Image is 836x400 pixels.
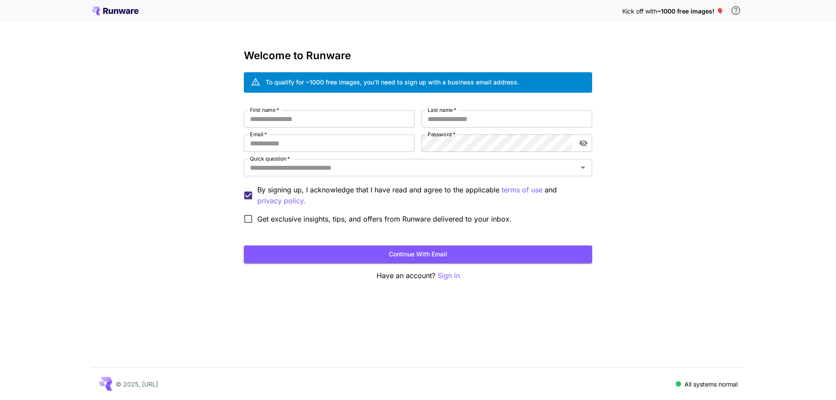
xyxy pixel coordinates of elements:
label: First name [250,106,279,114]
button: By signing up, I acknowledge that I have read and agree to the applicable terms of use and [257,195,306,206]
p: © 2025, [URL] [116,380,158,389]
button: toggle password visibility [576,135,591,151]
span: ~1000 free images! 🎈 [657,7,724,15]
p: Have an account? [244,270,592,281]
button: Continue with email [244,245,592,263]
label: Email [250,131,267,138]
p: By signing up, I acknowledge that I have read and agree to the applicable and [257,185,585,206]
div: To qualify for ~1000 free images, you’ll need to sign up with a business email address. [266,77,519,87]
p: terms of use [502,185,543,195]
button: By signing up, I acknowledge that I have read and agree to the applicable and privacy policy. [502,185,543,195]
button: In order to qualify for free credit, you need to sign up with a business email address and click ... [727,2,745,19]
label: Quick question [250,155,290,162]
h3: Welcome to Runware [244,50,592,62]
button: Open [577,161,589,174]
span: Get exclusive insights, tips, and offers from Runware delivered to your inbox. [257,214,512,224]
p: privacy policy. [257,195,306,206]
label: Last name [428,106,456,114]
label: Password [428,131,455,138]
button: Sign in [438,270,460,281]
p: All systems normal [684,380,738,389]
span: Kick off with [622,7,657,15]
